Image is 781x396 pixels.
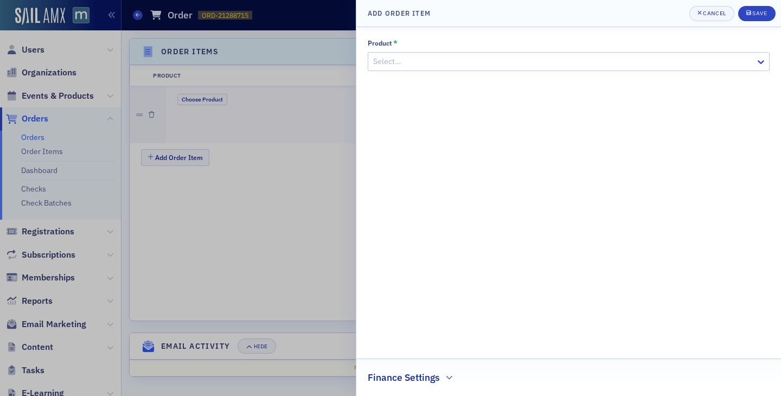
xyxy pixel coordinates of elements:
abbr: This field is required [393,39,398,48]
div: Save [752,10,767,16]
button: Cancel [689,6,734,21]
div: Cancel [703,10,726,16]
h2: Finance Settings [368,371,440,385]
div: Product [368,39,392,47]
button: Save [738,6,776,21]
h4: Add Order Item [368,8,431,18]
